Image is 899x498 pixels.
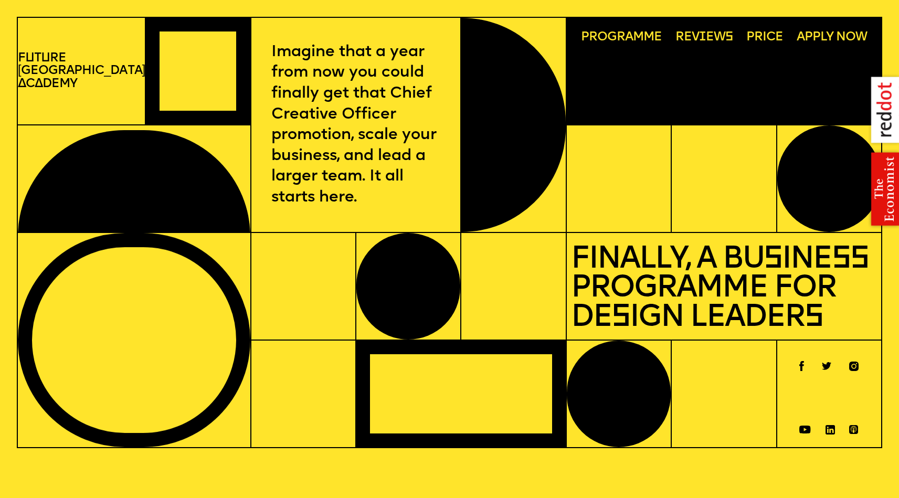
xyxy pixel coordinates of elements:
span: A [18,78,26,90]
a: Facebook [799,357,804,367]
p: F t re [GEOGRAPHIC_DATA] c demy [18,52,145,91]
a: Spotify [849,421,859,430]
img: reddot [861,67,899,153]
p: Imagine that a year from now you could finally get that Chief Creative Officer promotion, scale y... [271,42,440,208]
span: Price [746,31,783,44]
a: Youtube [799,421,810,429]
a: Future[GEOGRAPHIC_DATA]Academy [18,52,145,91]
span: Programme [581,31,662,44]
span: Rev ews [675,31,733,44]
span: i [699,31,706,44]
span: a [35,78,43,90]
a: Twitter [822,357,831,365]
span: u [25,52,34,65]
span: u [41,52,50,65]
a: Linkedin [826,421,835,430]
span: Apply now [797,31,868,44]
p: Finally, a Business Programme for Design Leaders [571,241,877,332]
img: the economist [861,147,899,231]
a: Instagram [849,357,859,367]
